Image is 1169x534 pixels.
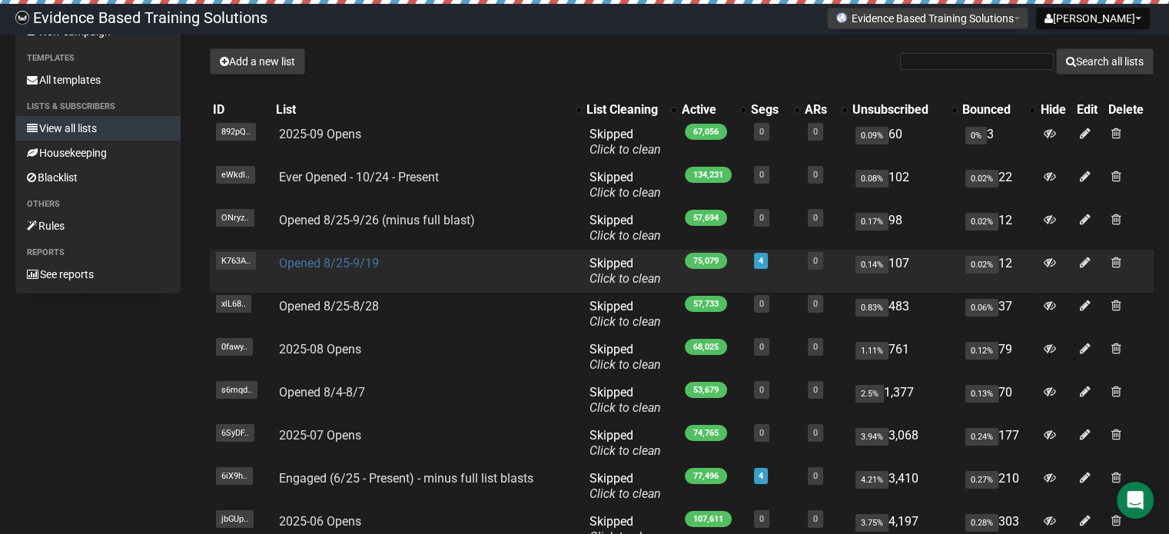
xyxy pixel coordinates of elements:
span: 3.75% [855,514,888,532]
td: 60 [849,121,959,164]
span: 74,765 [685,425,727,441]
span: 53,679 [685,382,727,398]
span: Skipped [589,256,661,286]
a: 0 [759,514,764,524]
span: 57,733 [685,296,727,312]
a: 0 [759,127,764,137]
button: [PERSON_NAME] [1036,8,1150,29]
span: s6mqd.. [216,381,257,399]
span: Skipped [589,342,661,372]
td: 1,377 [849,379,959,422]
li: Others [15,195,181,214]
a: Engaged (6/25 - Present) - minus full list blasts [279,471,533,486]
span: 0.24% [965,428,998,446]
div: List [276,102,568,118]
a: Opened 8/25-9/26 (minus full blast) [279,213,475,227]
span: 0.17% [855,213,888,231]
a: Click to clean [589,486,661,501]
span: 0.09% [855,127,888,144]
td: 177 [959,422,1037,465]
div: Hide [1040,102,1071,118]
span: 0.02% [965,170,998,187]
td: 79 [959,336,1037,379]
a: 4 [759,471,763,481]
a: 0 [759,213,764,223]
div: ID [213,102,270,118]
th: Delete: No sort applied, sorting is disabled [1105,99,1154,121]
a: 0 [759,342,764,352]
button: Search all lists [1056,48,1154,75]
span: 892pQ.. [216,123,256,141]
a: 0 [813,127,818,137]
a: Click to clean [589,357,661,372]
td: 70 [959,379,1037,422]
a: See reports [15,262,181,287]
span: K763A.. [216,252,256,270]
a: Click to clean [589,314,661,329]
span: eWkdI.. [216,166,255,184]
a: 0 [813,256,818,266]
a: Opened 8/25-9/19 [279,256,379,270]
span: 68,025 [685,339,727,355]
a: 0 [813,213,818,223]
a: 2025-06 Opens [279,514,361,529]
span: ONryz.. [216,209,254,227]
a: Ever Opened - 10/24 - Present [279,170,439,184]
a: 0 [759,428,764,438]
span: 6iX9h.. [216,467,253,485]
a: 4 [759,256,763,266]
td: 3,068 [849,422,959,465]
span: 0.14% [855,256,888,274]
div: Open Intercom Messenger [1117,482,1154,519]
a: All templates [15,68,181,92]
span: 0.08% [855,170,888,187]
span: Skipped [589,213,661,243]
span: 67,056 [685,124,727,140]
span: 0.13% [965,385,998,403]
li: Lists & subscribers [15,98,181,116]
td: 98 [849,207,959,250]
a: View all lists [15,116,181,141]
a: Housekeeping [15,141,181,165]
span: 0.02% [965,256,998,274]
a: 2025-07 Opens [279,428,361,443]
span: Skipped [589,385,661,415]
li: Reports [15,244,181,262]
a: Click to clean [589,185,661,200]
a: 0 [813,428,818,438]
button: Add a new list [210,48,305,75]
span: Skipped [589,471,661,501]
th: Segs: No sort applied, activate to apply an ascending sort [748,99,802,121]
span: 0.27% [965,471,998,489]
a: 0 [759,299,764,309]
span: 0.06% [965,299,998,317]
div: Active [682,102,732,118]
td: 37 [959,293,1037,336]
span: Skipped [589,170,661,200]
a: Click to clean [589,228,661,243]
a: Blacklist [15,165,181,190]
div: List Cleaning [586,102,663,118]
div: Segs [751,102,786,118]
span: 6SyDF.. [216,424,254,442]
button: Evidence Based Training Solutions [827,8,1028,29]
span: 4.21% [855,471,888,489]
td: 3 [959,121,1037,164]
a: 2025-08 Opens [279,342,361,357]
span: 107,611 [685,511,732,527]
span: 57,694 [685,210,727,226]
a: Click to clean [589,142,661,157]
span: 75,079 [685,253,727,269]
td: 12 [959,207,1037,250]
th: Unsubscribed: No sort applied, activate to apply an ascending sort [849,99,959,121]
div: ARs [805,102,834,118]
li: Templates [15,49,181,68]
a: Click to clean [589,271,661,286]
div: Unsubscribed [852,102,944,118]
img: 6a635aadd5b086599a41eda90e0773ac [15,11,29,25]
th: Hide: No sort applied, sorting is disabled [1037,99,1074,121]
th: List Cleaning: No sort applied, activate to apply an ascending sort [583,99,679,121]
span: 0% [965,127,987,144]
a: Click to clean [589,443,661,458]
td: 22 [959,164,1037,207]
